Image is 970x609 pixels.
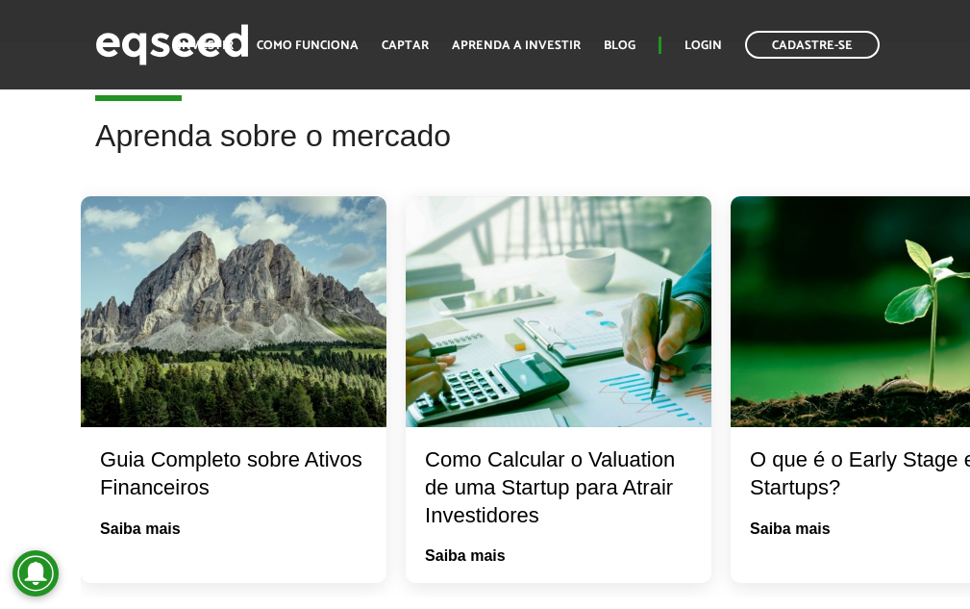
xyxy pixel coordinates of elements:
[425,446,692,529] div: Como Calcular o Valuation de uma Startup para Atrair Investidores
[425,548,506,564] a: Saiba mais
[95,119,956,182] h2: Aprenda sobre o mercado
[95,19,249,70] img: EqSeed
[100,446,367,501] div: Guia Completo sobre Ativos Financeiros
[382,39,429,52] a: Captar
[178,39,234,52] a: Investir
[745,31,880,59] a: Cadastre-se
[257,39,359,52] a: Como funciona
[604,39,635,52] a: Blog
[100,521,181,537] a: Saiba mais
[684,39,722,52] a: Login
[750,521,831,537] a: Saiba mais
[452,39,581,52] a: Aprenda a investir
